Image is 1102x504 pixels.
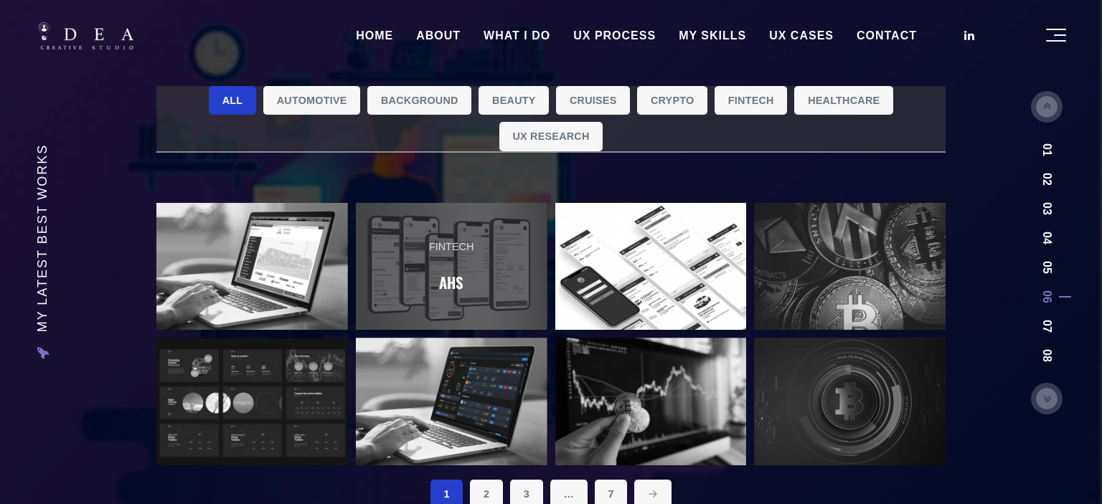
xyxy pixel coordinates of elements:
a: 03 [1041,202,1052,215]
a: 01 [1041,143,1052,156]
a: HOME [344,18,405,54]
a: 08 [1041,349,1052,362]
a: ABOUT [405,18,472,54]
a: 07 [1041,320,1052,333]
a: WHAT I DO [472,18,562,54]
img: Jesus GA Portfolio [36,22,133,49]
a: UX CASES [758,18,845,54]
a: 04 [1041,232,1052,244]
a: MY SKILLS [667,18,758,54]
a: 02 [1041,173,1052,186]
a: 05 [1041,261,1052,274]
a: CONTACT [845,18,928,54]
a: 06 [1041,290,1052,303]
a: UX PROCESS [562,18,667,54]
